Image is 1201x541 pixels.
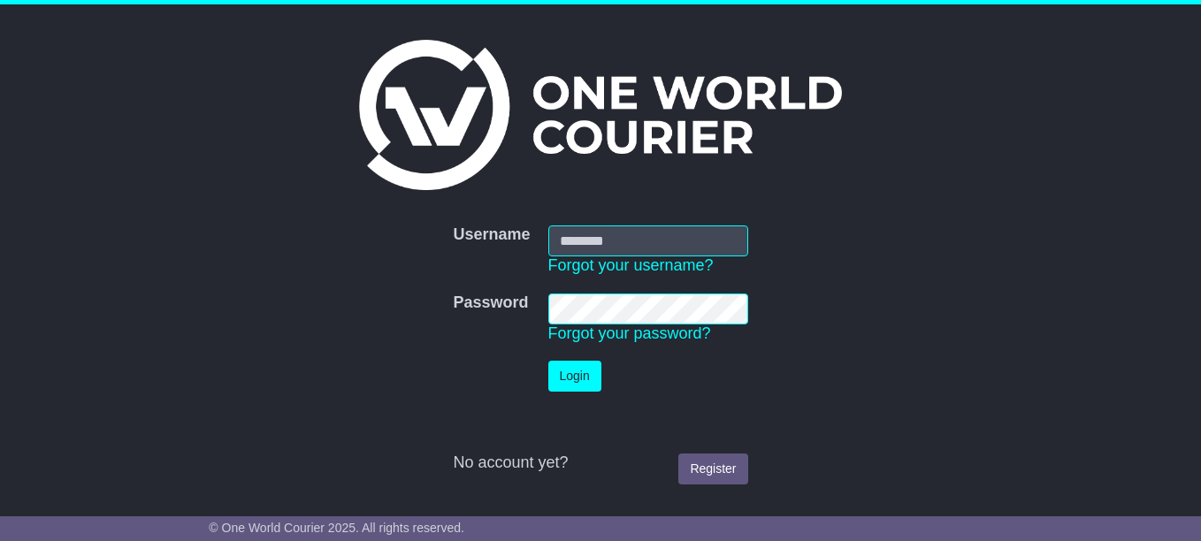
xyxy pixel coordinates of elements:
[359,40,842,190] img: One World
[548,361,601,392] button: Login
[678,453,747,484] a: Register
[453,293,528,313] label: Password
[453,453,747,473] div: No account yet?
[453,225,530,245] label: Username
[209,521,464,535] span: © One World Courier 2025. All rights reserved.
[548,256,714,274] a: Forgot your username?
[548,324,711,342] a: Forgot your password?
